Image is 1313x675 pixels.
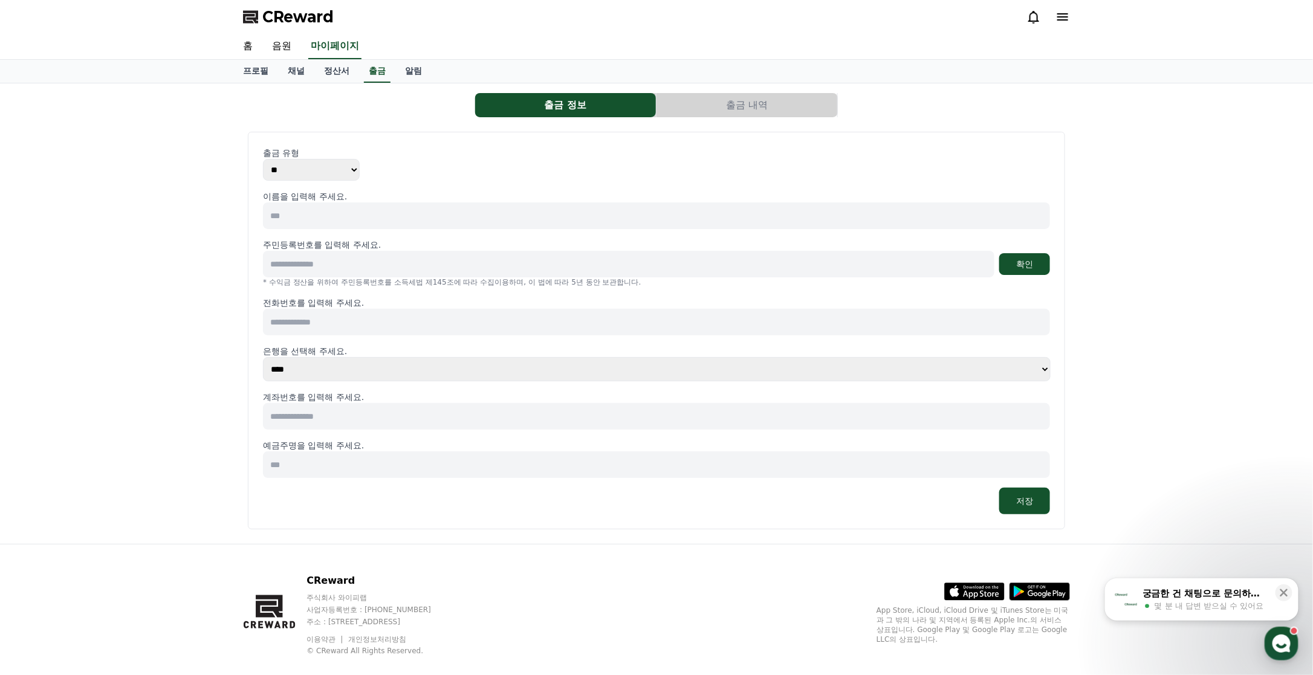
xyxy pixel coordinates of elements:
[4,383,80,413] a: 홈
[263,345,1050,357] p: 은행을 선택해 주세요.
[656,93,837,117] button: 출금 내역
[306,635,345,644] a: 이용약관
[263,391,1050,403] p: 계좌번호를 입력해 주세요.
[263,297,1050,309] p: 전화번호를 입력해 주세요.
[656,93,838,117] a: 출금 내역
[306,646,454,656] p: © CReward All Rights Reserved.
[262,7,334,27] span: CReward
[262,34,301,59] a: 음원
[156,383,232,413] a: 설정
[263,239,381,251] p: 주민등록번호를 입력해 주세요.
[306,573,454,588] p: CReward
[877,606,1070,644] p: App Store, iCloud, iCloud Drive 및 iTunes Store는 미국과 그 밖의 나라 및 지역에서 등록된 Apple Inc.의 서비스 상표입니다. Goo...
[306,593,454,602] p: 주식회사 와이피랩
[999,253,1050,275] button: 확인
[278,60,314,83] a: 채널
[263,439,1050,451] p: 예금주명을 입력해 주세요.
[348,635,406,644] a: 개인정보처리방침
[475,93,656,117] button: 출금 정보
[999,488,1050,514] button: 저장
[364,60,391,83] a: 출금
[187,401,201,411] span: 설정
[263,147,1050,159] p: 출금 유형
[80,383,156,413] a: 대화
[263,190,1050,202] p: 이름을 입력해 주세요.
[111,402,125,412] span: 대화
[233,60,278,83] a: 프로필
[306,605,454,615] p: 사업자등록번호 : [PHONE_NUMBER]
[243,7,334,27] a: CReward
[308,34,361,59] a: 마이페이지
[233,34,262,59] a: 홈
[314,60,359,83] a: 정산서
[395,60,432,83] a: 알림
[306,617,454,627] p: 주소 : [STREET_ADDRESS]
[38,401,45,411] span: 홈
[263,277,1050,287] p: * 수익금 정산을 위하여 주민등록번호를 소득세법 제145조에 따라 수집이용하며, 이 법에 따라 5년 동안 보관합니다.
